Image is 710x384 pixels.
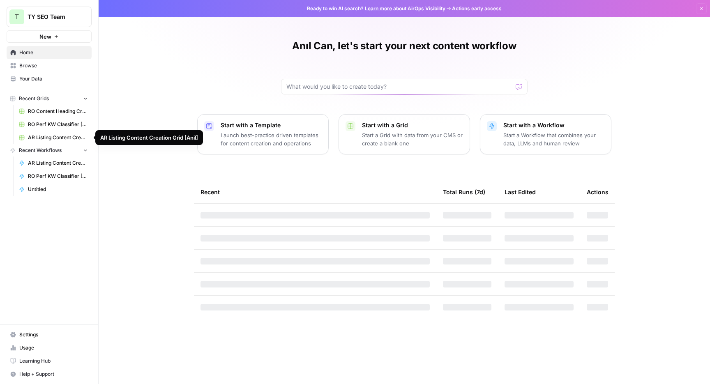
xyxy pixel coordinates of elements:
[7,328,92,341] a: Settings
[503,131,604,147] p: Start a Workflow that combines your data, LLMs and human review
[28,13,77,21] span: TY SEO Team
[221,121,322,129] p: Start with a Template
[7,144,92,156] button: Recent Workflows
[7,368,92,381] button: Help + Support
[28,108,88,115] span: RO Content Heading Creation Grid
[28,121,88,128] span: RO Perf KW Classifier [Anil] Grid
[28,159,88,167] span: AR Listing Content Creation
[7,354,92,368] a: Learning Hub
[7,92,92,105] button: Recent Grids
[443,181,485,203] div: Total Runs (7d)
[15,12,19,22] span: T
[15,156,92,170] a: AR Listing Content Creation
[7,59,92,72] a: Browse
[362,131,463,147] p: Start a Grid with data from your CMS or create a blank one
[201,181,430,203] div: Recent
[28,172,88,180] span: RO Perf KW Classifier [Anil]
[7,46,92,59] a: Home
[100,133,198,142] div: AR Listing Content Creation Grid [Anil]
[7,30,92,43] button: New
[452,5,502,12] span: Actions early access
[15,118,92,131] a: RO Perf KW Classifier [Anil] Grid
[15,105,92,118] a: RO Content Heading Creation Grid
[19,62,88,69] span: Browse
[286,83,512,91] input: What would you like to create today?
[503,121,604,129] p: Start with a Workflow
[28,186,88,193] span: Untitled
[587,181,609,203] div: Actions
[19,344,88,352] span: Usage
[19,357,88,365] span: Learning Hub
[307,5,445,12] span: Ready to win AI search? about AirOps Visibility
[15,170,92,183] a: RO Perf KW Classifier [Anil]
[7,72,92,85] a: Your Data
[28,134,88,141] span: AR Listing Content Creation Grid [Anil]
[19,147,62,154] span: Recent Workflows
[15,183,92,196] a: Untitled
[7,7,92,27] button: Workspace: TY SEO Team
[365,5,392,11] a: Learn more
[15,131,92,144] a: AR Listing Content Creation Grid [Anil]
[39,32,51,41] span: New
[19,95,49,102] span: Recent Grids
[197,114,329,154] button: Start with a TemplateLaunch best-practice driven templates for content creation and operations
[7,341,92,354] a: Usage
[19,370,88,378] span: Help + Support
[362,121,463,129] p: Start with a Grid
[19,75,88,83] span: Your Data
[339,114,470,154] button: Start with a GridStart a Grid with data from your CMS or create a blank one
[480,114,611,154] button: Start with a WorkflowStart a Workflow that combines your data, LLMs and human review
[505,181,536,203] div: Last Edited
[19,331,88,338] span: Settings
[292,39,516,53] h1: Anıl Can, let's start your next content workflow
[19,49,88,56] span: Home
[221,131,322,147] p: Launch best-practice driven templates for content creation and operations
